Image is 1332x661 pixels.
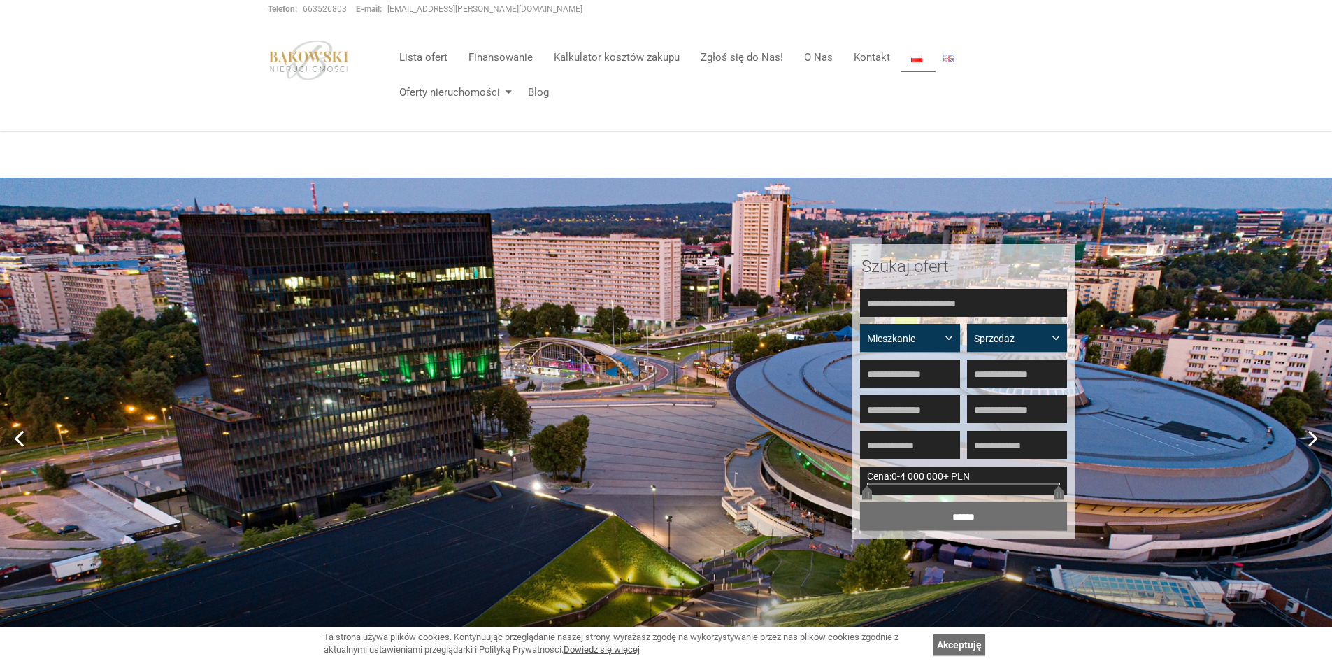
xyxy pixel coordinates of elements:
a: Zgłoś się do Nas! [690,43,794,71]
div: - [860,467,1067,495]
span: Cena: [867,471,891,482]
a: Akceptuję [933,634,985,655]
a: Kalkulator kosztów zakupu [543,43,690,71]
a: Lista ofert [389,43,458,71]
a: O Nas [794,43,843,71]
a: Oferty nieruchomości [389,78,517,106]
strong: Telefon: [268,4,297,14]
a: Blog [517,78,549,106]
a: Kontakt [843,43,901,71]
button: Sprzedaż [967,324,1067,352]
img: Polski [911,55,922,62]
a: Finansowanie [458,43,543,71]
h2: Szukaj ofert [861,257,1066,276]
span: 4 000 000+ PLN [900,471,970,482]
img: English [943,55,954,62]
span: Mieszkanie [867,332,943,346]
strong: E-mail: [356,4,382,14]
a: Dowiedz się więcej [564,644,640,655]
a: [EMAIL_ADDRESS][PERSON_NAME][DOMAIN_NAME] [387,4,582,14]
span: Sprzedaż [974,332,1050,346]
img: logo [268,40,350,80]
div: Ta strona używa plików cookies. Kontynuując przeglądanie naszej strony, wyrażasz zgodę na wykorzy... [324,631,926,657]
button: Mieszkanie [860,324,960,352]
span: 0 [891,471,897,482]
a: 663526803 [303,4,347,14]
